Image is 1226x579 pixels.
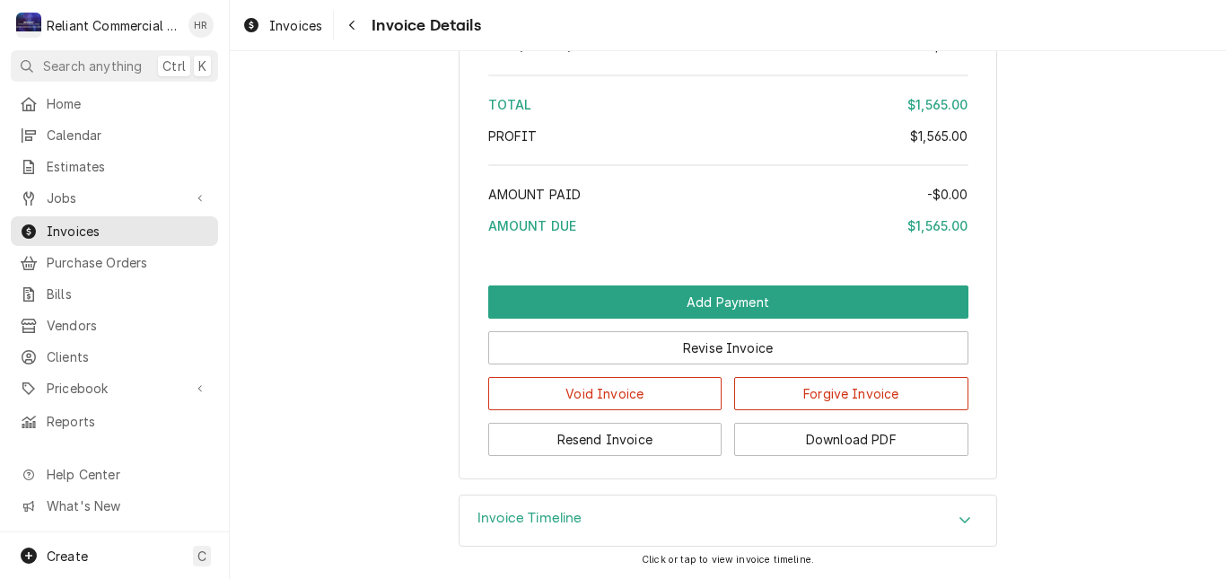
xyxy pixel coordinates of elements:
span: Click or tap to view invoice timeline. [642,554,814,566]
div: $1,565.00 [910,127,968,145]
div: Button Group Row [488,285,968,319]
button: Download PDF [734,423,968,456]
span: Help Center [47,465,207,484]
a: Go to Pricebook [11,373,218,403]
span: Create [47,548,88,564]
button: Void Invoice [488,377,722,410]
div: $1,565.00 [907,95,968,114]
a: Go to Jobs [11,183,218,213]
button: Revise Invoice [488,331,968,364]
a: Go to What's New [11,491,218,521]
h3: Invoice Timeline [477,510,582,527]
span: Vendors [47,316,209,335]
span: What's New [47,496,207,515]
span: Profit [488,128,538,144]
div: Button Group Row [488,364,968,410]
div: $1,565.00 [907,216,968,235]
span: K [198,57,206,75]
span: Estimates [47,157,209,176]
div: Invoice Timeline [459,495,997,547]
div: Profit [488,127,968,145]
a: Clients [11,342,218,372]
div: Accordion Header [460,496,996,546]
a: Vendors [11,311,218,340]
div: R [16,13,41,38]
div: -$0.00 [927,185,968,204]
span: Calendar [47,126,209,145]
a: Estimates [11,152,218,181]
button: Navigate back [337,11,366,39]
span: Purchase Orders [47,253,209,272]
span: Search anything [43,57,142,75]
span: C [197,547,206,566]
span: Pricebook [47,379,182,398]
a: Purchase Orders [11,248,218,277]
a: Invoices [235,11,329,40]
span: Clients [47,347,209,366]
a: Calendar [11,120,218,150]
span: Home [47,94,209,113]
span: Invoices [47,222,209,241]
span: Total [488,97,532,112]
span: Jobs [47,189,182,207]
button: Search anythingCtrlK [11,50,218,82]
div: HR [188,13,214,38]
button: Accordion Details Expand Trigger [460,496,996,546]
div: Button Group [488,285,968,456]
span: Amount Paid [488,187,582,202]
a: Bills [11,279,218,309]
div: Heath Reed's Avatar [188,13,214,38]
span: Reports [47,412,209,431]
div: Button Group Row [488,410,968,456]
button: Resend Invoice [488,423,722,456]
button: Add Payment [488,285,968,319]
span: Bills [47,285,209,303]
div: Reliant Commercial Appliance Repair LLC [47,16,179,35]
button: Forgive Invoice [734,377,968,410]
a: Reports [11,407,218,436]
a: Home [11,89,218,118]
span: Invoice Details [366,13,480,38]
span: Amount Due [488,218,577,233]
div: Total [488,95,968,114]
div: Amount Paid [488,185,968,204]
div: Amount Due [488,216,968,235]
div: Button Group Row [488,319,968,364]
a: Go to Help Center [11,460,218,489]
span: Invoices [269,16,322,35]
span: Ctrl [162,57,186,75]
a: Invoices [11,216,218,246]
div: Reliant Commercial Appliance Repair LLC's Avatar [16,13,41,38]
